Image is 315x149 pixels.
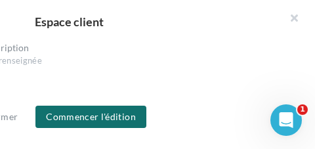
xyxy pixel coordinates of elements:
span: 1 [297,104,308,115]
iframe: Intercom live chat [270,104,302,136]
button: Commencer l'édition [35,106,146,128]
